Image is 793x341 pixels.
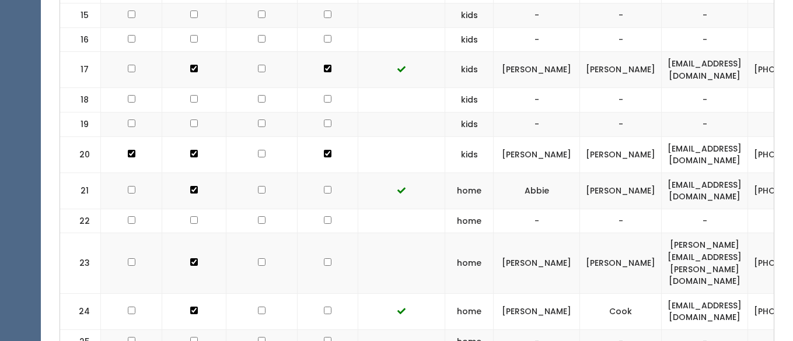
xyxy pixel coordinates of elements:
td: 17 [60,52,101,88]
td: - [662,88,748,113]
td: - [494,209,580,233]
td: home [445,233,494,293]
td: 18 [60,88,101,113]
td: 15 [60,3,101,28]
td: kids [445,88,494,113]
td: - [580,209,662,233]
td: home [445,293,494,329]
td: [PERSON_NAME] [494,293,580,329]
td: [EMAIL_ADDRESS][DOMAIN_NAME] [662,136,748,173]
td: Abbie [494,173,580,209]
td: - [494,112,580,136]
td: Cook [580,293,662,329]
td: [PERSON_NAME][EMAIL_ADDRESS][PERSON_NAME][DOMAIN_NAME] [662,233,748,293]
td: 24 [60,293,101,329]
td: home [445,209,494,233]
td: [PERSON_NAME] [494,52,580,88]
td: - [662,112,748,136]
td: - [494,3,580,28]
td: kids [445,112,494,136]
td: kids [445,52,494,88]
td: [EMAIL_ADDRESS][DOMAIN_NAME] [662,173,748,209]
td: [PERSON_NAME] [580,52,662,88]
td: - [662,3,748,28]
td: [EMAIL_ADDRESS][DOMAIN_NAME] [662,293,748,329]
td: kids [445,27,494,52]
td: 20 [60,136,101,173]
td: - [580,27,662,52]
td: 19 [60,112,101,136]
td: 16 [60,27,101,52]
td: [PERSON_NAME] [580,136,662,173]
td: [PERSON_NAME] [494,233,580,293]
td: - [580,88,662,113]
td: - [494,27,580,52]
td: 22 [60,209,101,233]
td: - [662,27,748,52]
td: - [580,112,662,136]
td: kids [445,3,494,28]
td: [PERSON_NAME] [580,233,662,293]
td: home [445,173,494,209]
td: kids [445,136,494,173]
td: 21 [60,173,101,209]
td: [PERSON_NAME] [580,173,662,209]
td: - [662,209,748,233]
td: - [494,88,580,113]
td: [PERSON_NAME] [494,136,580,173]
td: [EMAIL_ADDRESS][DOMAIN_NAME] [662,52,748,88]
td: 23 [60,233,101,293]
td: - [580,3,662,28]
